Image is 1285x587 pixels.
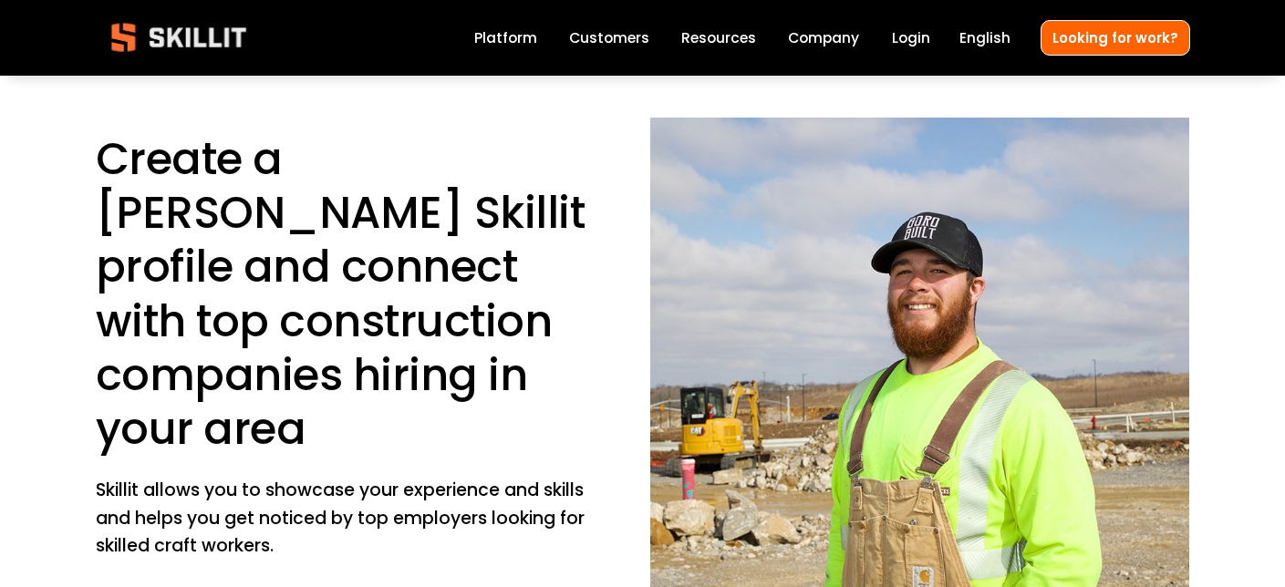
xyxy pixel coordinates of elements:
a: Company [788,26,859,50]
img: Skillit [96,10,262,65]
p: Skillit allows you to showcase your experience and skills and helps you get noticed by top employ... [96,477,589,561]
a: Looking for work? [1041,20,1190,56]
span: English [959,27,1010,48]
a: Login [892,26,930,50]
a: folder dropdown [681,26,756,50]
a: Customers [569,26,649,50]
div: language picker [959,26,1010,50]
a: Platform [474,26,537,50]
h1: Create a [PERSON_NAME] Skillit profile and connect with top construction companies hiring in your... [96,132,589,456]
span: Resources [681,27,756,48]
